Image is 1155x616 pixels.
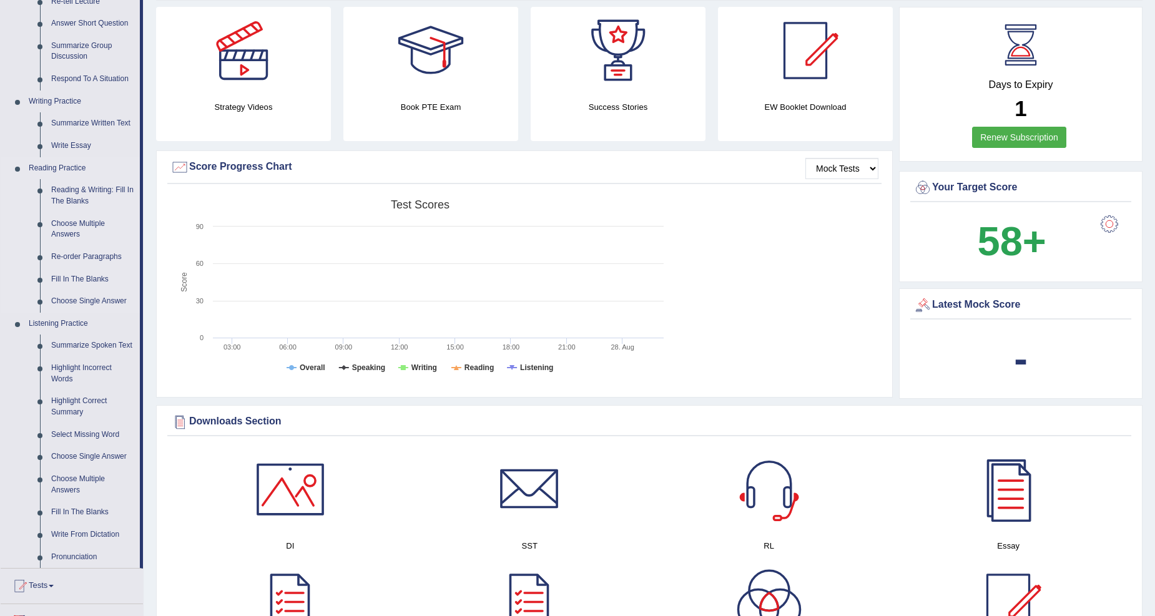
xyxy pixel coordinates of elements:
text: 18:00 [503,343,520,351]
tspan: Test scores [391,198,450,211]
h4: EW Booklet Download [718,100,893,114]
a: Respond To A Situation [46,68,140,90]
a: Summarize Spoken Text [46,335,140,357]
text: 03:00 [224,343,241,351]
a: Highlight Correct Summary [46,390,140,423]
h4: SST [416,539,644,552]
tspan: 28. Aug [611,343,634,351]
tspan: Overall [300,363,325,372]
h4: Book PTE Exam [343,100,518,114]
text: 15:00 [446,343,464,351]
a: Pronunciation [46,546,140,569]
h4: Days to Expiry [913,79,1128,90]
a: Fill In The Blanks [46,501,140,524]
a: Tests [1,569,143,600]
a: Choose Multiple Answers [46,213,140,246]
b: 1 [1015,96,1026,120]
h4: DI [177,539,404,552]
a: Writing Practice [23,90,140,113]
a: Answer Short Question [46,12,140,35]
tspan: Writing [411,363,437,372]
text: 0 [200,334,204,341]
text: 21:00 [558,343,576,351]
a: Summarize Group Discussion [46,35,140,68]
a: Renew Subscription [972,127,1066,148]
h4: Essay [895,539,1123,552]
tspan: Listening [520,363,553,372]
div: Downloads Section [170,413,1128,431]
text: 06:00 [279,343,297,351]
a: Write From Dictation [46,524,140,546]
text: 90 [196,223,204,230]
b: - [1014,336,1028,381]
b: 58+ [978,218,1046,264]
text: 30 [196,297,204,305]
a: Choose Single Answer [46,290,140,313]
tspan: Speaking [352,363,385,372]
tspan: Reading [464,363,494,372]
a: Fill In The Blanks [46,268,140,291]
h4: RL [656,539,883,552]
a: Select Missing Word [46,424,140,446]
a: Choose Multiple Answers [46,468,140,501]
a: Reading Practice [23,157,140,180]
text: 09:00 [335,343,353,351]
text: 60 [196,260,204,267]
div: Latest Mock Score [913,296,1128,315]
text: 12:00 [391,343,408,351]
h4: Strategy Videos [156,100,331,114]
a: Choose Single Answer [46,446,140,468]
a: Highlight Incorrect Words [46,357,140,390]
a: Write Essay [46,135,140,157]
a: Re-order Paragraphs [46,246,140,268]
a: Listening Practice [23,313,140,335]
div: Score Progress Chart [170,158,878,177]
h4: Success Stories [531,100,705,114]
tspan: Score [180,272,189,292]
div: Your Target Score [913,178,1128,197]
a: Summarize Written Text [46,112,140,135]
a: Reading & Writing: Fill In The Blanks [46,179,140,212]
